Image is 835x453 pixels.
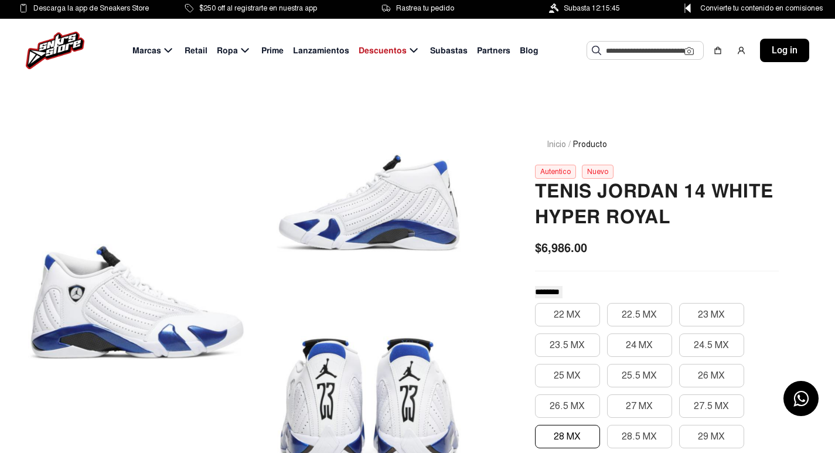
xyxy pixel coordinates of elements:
[261,45,284,57] span: Prime
[607,394,672,418] button: 27 MX
[713,46,722,55] img: shopping
[33,2,149,15] span: Descarga la app de Sneakers Store
[535,425,600,448] button: 28 MX
[535,303,600,326] button: 22 MX
[535,179,779,230] h2: Tenis Jordan 14 White Hyper Royal
[607,333,672,357] button: 24 MX
[293,45,349,57] span: Lanzamientos
[607,364,672,387] button: 25.5 MX
[772,43,797,57] span: Log in
[520,45,539,57] span: Blog
[700,2,823,15] span: Convierte tu contenido en comisiones
[679,303,744,326] button: 23 MX
[582,165,614,179] div: Nuevo
[132,45,161,57] span: Marcas
[535,239,587,257] span: $6,986.00
[396,2,454,15] span: Rastrea tu pedido
[199,2,317,15] span: $250 off al registrarte en nuestra app
[535,165,576,179] div: Autentico
[535,333,600,357] button: 23.5 MX
[185,45,207,57] span: Retail
[679,333,744,357] button: 24.5 MX
[684,46,694,56] img: Cámara
[680,4,695,13] img: Control Point Icon
[26,32,84,69] img: logo
[679,394,744,418] button: 27.5 MX
[535,394,600,418] button: 26.5 MX
[359,45,407,57] span: Descuentos
[477,45,510,57] span: Partners
[547,139,566,149] a: Inicio
[679,425,744,448] button: 29 MX
[430,45,468,57] span: Subastas
[607,425,672,448] button: 28.5 MX
[737,46,746,55] img: user
[568,138,571,151] span: /
[592,46,601,55] img: Buscar
[564,2,620,15] span: Subasta 12:15:45
[535,364,600,387] button: 25 MX
[607,303,672,326] button: 22.5 MX
[573,138,607,151] span: Producto
[217,45,238,57] span: Ropa
[679,364,744,387] button: 26 MX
